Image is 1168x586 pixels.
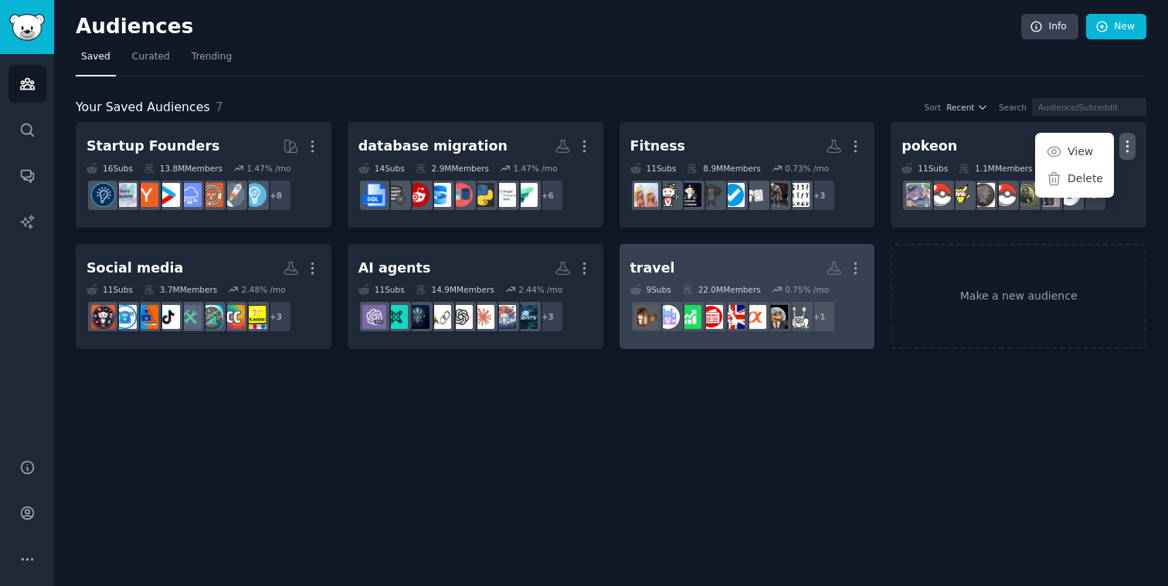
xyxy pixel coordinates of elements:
[449,183,473,207] img: datasets
[91,305,115,329] img: socialmedia
[406,183,430,207] img: Target
[699,305,723,329] img: BreakingNews24hr
[1068,171,1103,187] p: Delete
[199,305,223,329] img: Affiliatemarketing
[946,102,988,113] button: Recent
[518,284,562,295] div: 2.44 % /mo
[785,163,829,174] div: 0.73 % /mo
[76,122,331,228] a: Startup Founders16Subs13.8MMembers1.47% /mo+8EntrepreneurstartupsEntrepreneurRideAlongSaaSstartup...
[682,284,761,295] div: 22.0M Members
[260,179,292,212] div: + 8
[132,50,170,64] span: Curated
[514,183,538,207] img: MicrosoftFabric
[1086,14,1146,40] a: New
[156,305,180,329] img: Tiktokhelp
[199,183,223,207] img: EntrepreneurRideAlong
[470,183,494,207] img: Python
[656,305,680,329] img: mumbai
[492,183,516,207] img: PostgreSQL
[656,183,680,207] img: FitnessDE
[427,183,451,207] img: SQLServer
[901,137,957,156] div: pokeon
[144,284,217,295] div: 3.7M Members
[786,183,810,207] img: Exercise
[384,183,408,207] img: dataengineering
[358,284,405,295] div: 11 Sub s
[406,305,430,329] img: PostAI
[87,163,133,174] div: 16 Sub s
[362,183,386,207] img: SQL
[358,137,508,156] div: database migration
[87,137,219,156] div: Startup Founders
[1037,136,1111,168] a: View
[492,305,516,329] img: AI_Agents
[514,163,558,174] div: 1.47 % /mo
[946,102,974,113] span: Recent
[677,183,701,207] img: indianfitness
[971,183,995,207] img: coincollecting
[1032,98,1146,116] input: Audience/Subreddit
[742,305,766,329] img: SonyAlpha
[677,305,701,329] img: selfpromotion
[764,183,788,207] img: fitness30plus
[81,50,110,64] span: Saved
[416,163,489,174] div: 2.9M Members
[134,305,158,329] img: DigitalMarketingHack
[144,163,222,174] div: 13.8M Members
[76,45,116,76] a: Saved
[891,122,1146,228] a: pokeonViewDelete11Subs1.1MMembers3.22% /mo+3PokemonInvestingSportCardValuepapermoneyPokeInvesting...
[178,183,202,207] img: SaaS
[803,179,836,212] div: + 3
[786,305,810,329] img: Austin
[959,163,1032,174] div: 1.1M Members
[416,284,494,295] div: 14.9M Members
[221,183,245,207] img: startups
[630,259,675,278] div: travel
[531,179,564,212] div: + 6
[178,305,202,329] img: contentcreation
[9,14,45,41] img: GummySearch logo
[630,163,677,174] div: 11 Sub s
[216,100,223,114] span: 7
[993,183,1017,207] img: PokeInvesting
[243,183,267,207] img: Entrepreneur
[470,305,494,329] img: ClaudeAI
[634,305,658,329] img: AnalogCommunity
[246,163,290,174] div: 1.47 % /mo
[531,300,564,333] div: + 3
[687,163,760,174] div: 8.9M Members
[192,50,232,64] span: Trending
[925,102,942,113] div: Sort
[91,183,115,207] img: Entrepreneurship
[999,102,1027,113] div: Search
[949,183,973,207] img: pkmntcgcollections
[803,300,836,333] div: + 1
[620,244,875,350] a: travel9Subs22.0MMembers0.75% /mo+1AustinWallstreetsilverSonyAlphaunitedkingdomBreakingNews24hrsel...
[127,45,175,76] a: Curated
[1068,144,1093,160] p: View
[76,244,331,350] a: Social media11Subs3.7MMembers2.48% /mo+3DigitalMarketingHelpContentCreatorsAffiliatemarketingcont...
[1014,183,1038,207] img: papermoney
[449,305,473,329] img: OpenAI
[630,137,685,156] div: Fitness
[514,305,538,329] img: aiagents
[87,284,133,295] div: 11 Sub s
[76,15,1021,39] h2: Audiences
[721,183,745,207] img: AskFitnessIndia
[764,305,788,329] img: Wallstreetsilver
[242,284,286,295] div: 2.48 % /mo
[358,259,431,278] div: AI agents
[243,305,267,329] img: DigitalMarketingHelp
[906,183,930,207] img: pokemoncards
[891,244,1146,350] a: Make a new audience
[630,284,671,295] div: 9 Sub s
[134,183,158,207] img: ycombinator
[384,305,408,329] img: LLMDevs
[362,305,386,329] img: ChatGPTPro
[186,45,237,76] a: Trending
[620,122,875,228] a: Fitness11Subs8.9MMembers0.73% /mo+3Exercisefitness30plusloseitAskFitnessIndiaveganfitnessindianfi...
[699,183,723,207] img: veganfitness
[348,122,603,228] a: database migration14Subs2.9MMembers1.47% /mo+6MicrosoftFabricPostgreSQLPythondatasetsSQLServerTar...
[156,183,180,207] img: startup
[113,183,137,207] img: indiehackers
